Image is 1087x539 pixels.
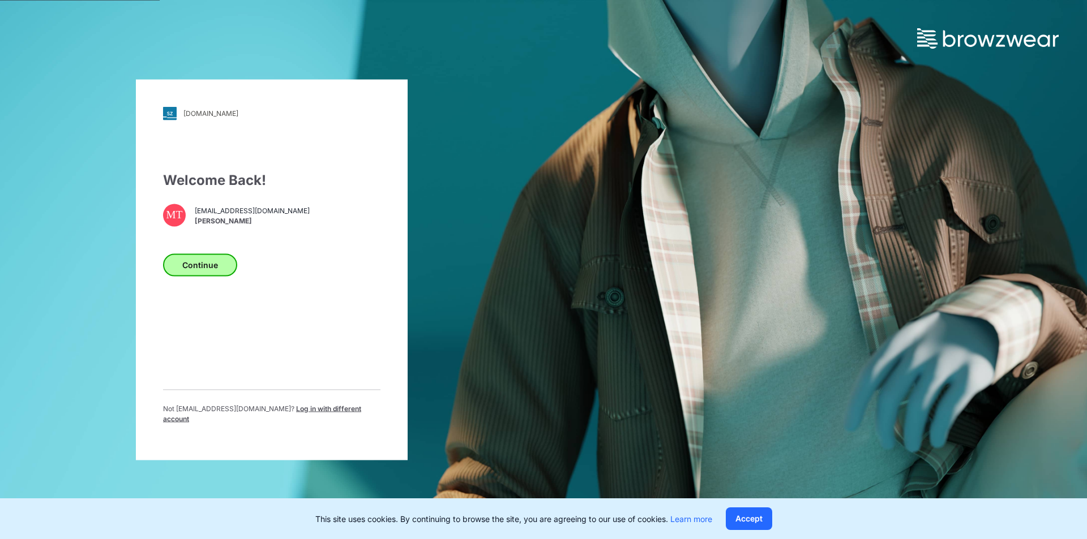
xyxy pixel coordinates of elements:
[163,106,177,120] img: svg+xml;base64,PHN2ZyB3aWR0aD0iMjgiIGhlaWdodD0iMjgiIHZpZXdCb3g9IjAgMCAyOCAyOCIgZmlsbD0ibm9uZSIgeG...
[315,513,712,525] p: This site uses cookies. By continuing to browse the site, you are agreeing to our use of cookies.
[195,206,310,216] span: [EMAIL_ADDRESS][DOMAIN_NAME]
[726,507,772,530] button: Accept
[670,514,712,524] a: Learn more
[163,204,186,226] div: MT
[163,170,380,190] div: Welcome Back!
[195,216,310,226] span: [PERSON_NAME]
[163,106,380,120] a: [DOMAIN_NAME]
[183,109,238,118] div: [DOMAIN_NAME]
[917,28,1059,49] img: browzwear-logo.73288ffb.svg
[163,253,237,276] button: Continue
[163,403,380,424] p: Not [EMAIL_ADDRESS][DOMAIN_NAME] ?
